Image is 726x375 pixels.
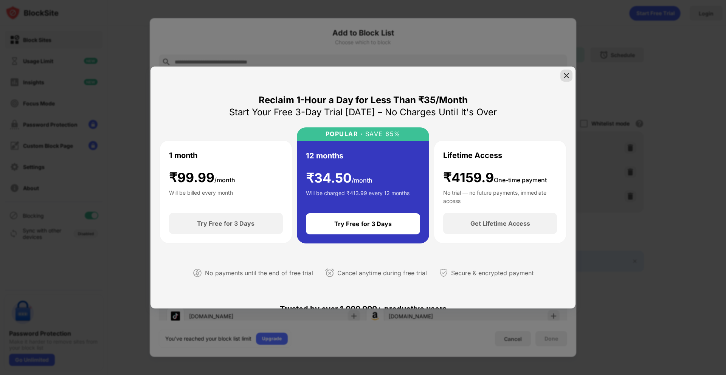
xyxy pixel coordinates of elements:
[169,189,233,204] div: Will be billed every month
[451,268,534,279] div: Secure & encrypted payment
[259,94,468,106] div: Reclaim 1-Hour a Day for Less Than ₹35/Month
[334,220,392,228] div: Try Free for 3 Days
[306,170,372,186] div: ₹ 34.50
[439,268,448,277] img: secured-payment
[169,150,197,161] div: 1 month
[470,220,530,227] div: Get Lifetime Access
[363,130,401,138] div: SAVE 65%
[160,291,566,327] div: Trusted by over 1,000,000+ productive users
[197,220,254,227] div: Try Free for 3 Days
[337,268,427,279] div: Cancel anytime during free trial
[443,150,502,161] div: Lifetime Access
[193,268,202,277] img: not-paying
[306,150,343,161] div: 12 months
[494,176,547,184] span: One-time payment
[325,268,334,277] img: cancel-anytime
[352,177,372,184] span: /month
[229,106,497,118] div: Start Your Free 3-Day Trial [DATE] – No Charges Until It's Over
[443,189,557,204] div: No trial — no future payments, immediate access
[443,170,547,186] div: ₹4159.9
[326,130,363,138] div: POPULAR ·
[306,189,410,204] div: Will be charged ₹413.99 every 12 months
[214,176,235,184] span: /month
[169,170,235,186] div: ₹ 99.99
[205,268,313,279] div: No payments until the end of free trial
